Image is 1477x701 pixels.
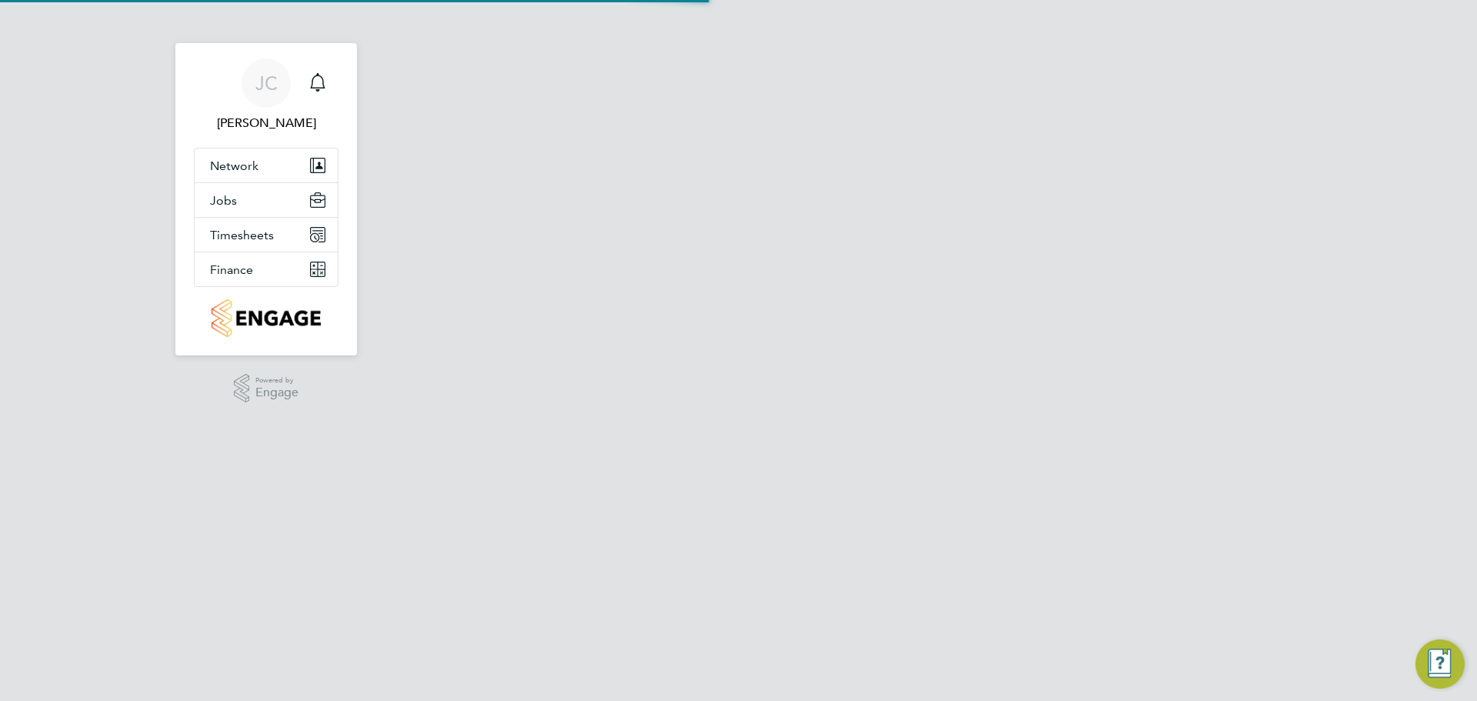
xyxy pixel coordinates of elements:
span: Finance [210,262,253,277]
button: Timesheets [195,218,338,252]
button: Network [195,149,338,182]
span: Powered by [255,374,298,387]
a: JC[PERSON_NAME] [194,58,338,132]
span: JC [255,73,278,93]
nav: Main navigation [175,43,357,356]
img: countryside-properties-logo-retina.png [212,299,320,337]
span: Jayne Cadman [194,114,338,132]
span: Timesheets [210,228,274,242]
button: Engage Resource Center [1415,639,1465,689]
a: Powered byEngage [234,374,299,403]
span: Engage [255,386,298,399]
span: Jobs [210,193,237,208]
a: Go to home page [194,299,338,337]
button: Finance [195,252,338,286]
button: Jobs [195,183,338,217]
span: Network [210,159,258,173]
